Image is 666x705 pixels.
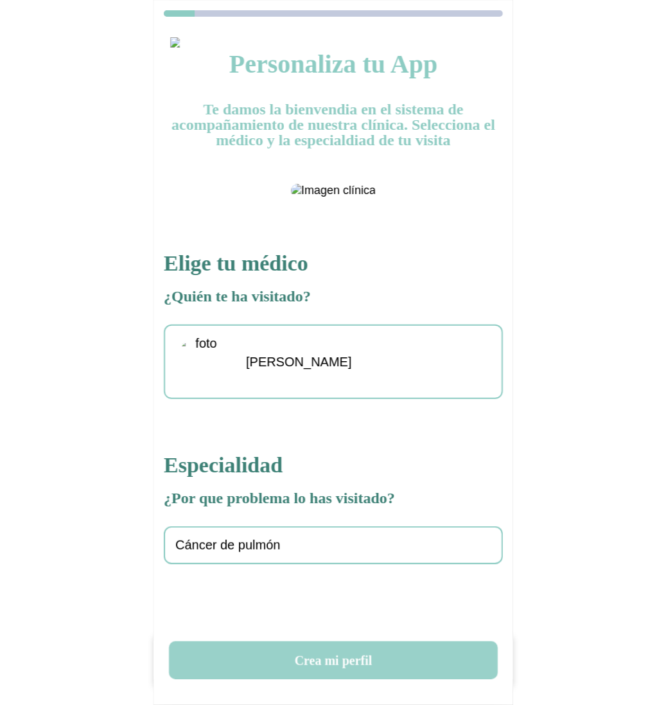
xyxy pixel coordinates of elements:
[164,451,503,480] h2: Especialidad
[164,289,503,304] h4: ¿Quién te ha visitado?
[290,184,375,197] img: Imagen clínica
[170,37,180,48] img: ChevronLeft.svg
[175,336,227,388] img: foto
[164,48,503,81] h1: Personaliza tu App
[246,355,351,370] span: [PERSON_NAME]
[164,249,503,278] h2: Elige tu médico
[164,102,503,148] h4: Te damos la bienvendia en el sistema de acompañamiento de nuestra clínica. Selecciona el médico y...
[164,490,503,506] h4: ¿Por que problema lo has visitado?
[169,641,498,679] button: Crea mi perfil
[175,538,280,553] span: Cáncer de pulmón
